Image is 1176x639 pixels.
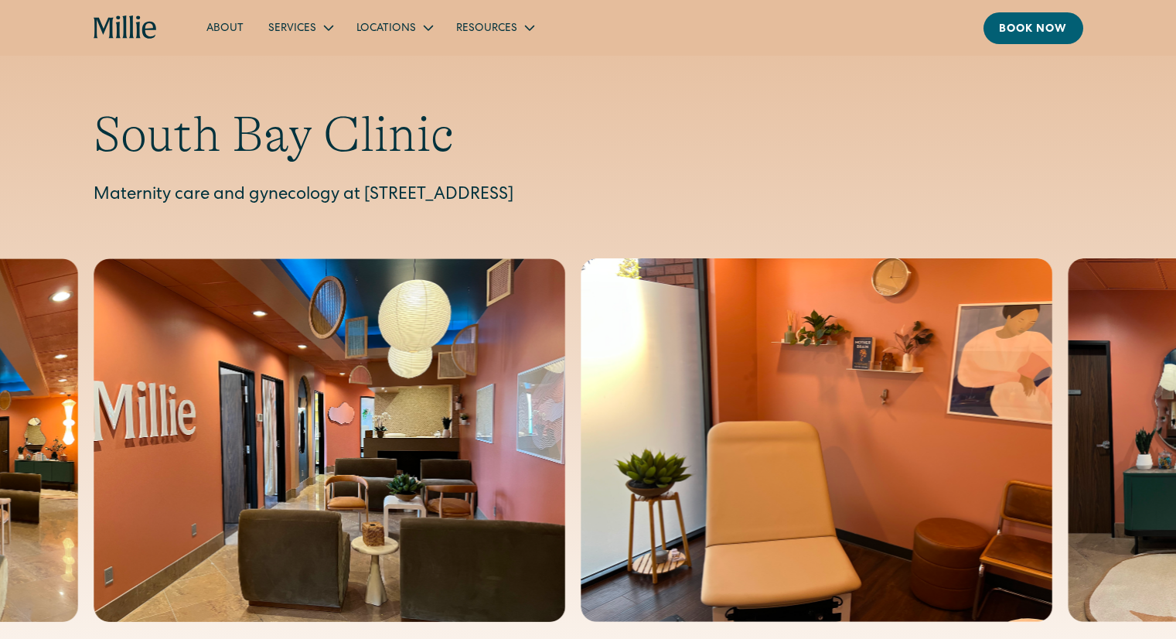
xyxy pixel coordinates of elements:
div: Resources [444,15,545,40]
a: About [194,15,256,40]
h1: South Bay Clinic [94,105,1083,165]
div: Services [256,15,344,40]
a: Book now [983,12,1083,44]
p: Maternity care and gynecology at [STREET_ADDRESS] [94,183,1083,209]
div: Locations [356,21,416,37]
a: home [94,15,158,40]
div: Resources [456,21,517,37]
div: Services [268,21,316,37]
div: Book now [999,22,1068,38]
div: Locations [344,15,444,40]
